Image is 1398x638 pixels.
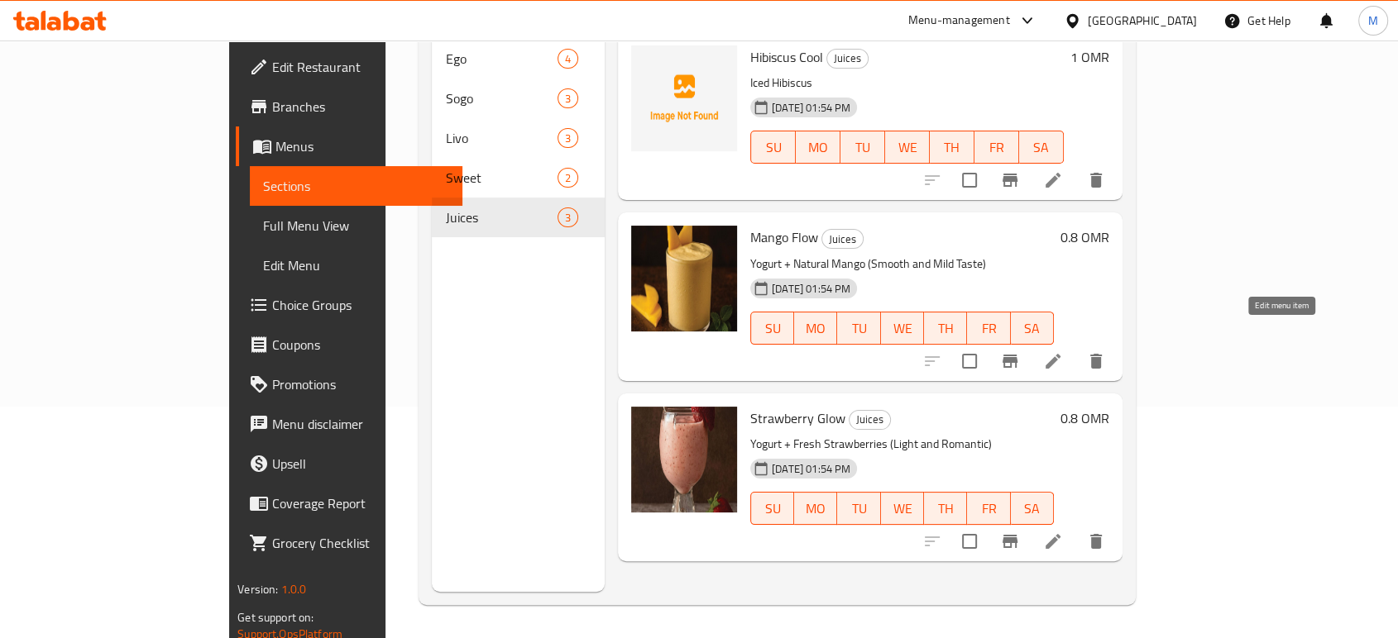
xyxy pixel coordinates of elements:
[952,163,987,198] span: Select to update
[930,131,974,164] button: TH
[237,578,278,600] span: Version:
[888,317,917,340] span: WE
[974,497,1003,521] span: FR
[631,45,737,151] img: Hibiscus Cool
[1070,45,1109,69] h6: 1 OMR
[1060,226,1109,249] h6: 0.8 OMR
[750,312,794,345] button: SU
[827,49,868,68] span: Juices
[272,97,449,117] span: Branches
[275,136,449,156] span: Menus
[974,317,1003,340] span: FR
[844,317,874,340] span: TU
[1368,12,1378,30] span: M
[892,136,923,159] span: WE
[750,406,845,431] span: Strawberry Glow
[558,88,578,108] div: items
[1043,531,1063,551] a: Edit menu item
[796,131,840,164] button: MO
[952,344,987,379] span: Select to update
[750,73,1064,93] p: Iced Hibiscus
[432,198,605,237] div: Juices3
[272,57,449,77] span: Edit Restaurant
[432,39,605,79] div: Ego4
[750,225,818,250] span: Mango Flow
[445,128,557,148] span: Livo
[236,404,462,444] a: Menu disclaimer
[924,312,967,345] button: TH
[881,312,924,345] button: WE
[750,254,1054,274] p: Yogurt + Natural Mango (Smooth and Mild Taste)
[558,131,577,146] span: 3
[750,131,796,164] button: SU
[794,492,837,525] button: MO
[250,245,462,285] a: Edit Menu
[888,497,917,521] span: WE
[1011,492,1054,525] button: SA
[990,160,1030,200] button: Branch-specific-item
[821,229,864,249] div: Juices
[263,176,449,196] span: Sections
[432,158,605,198] div: Sweet2
[631,407,737,512] img: Strawberry Glow
[990,521,1030,561] button: Branch-specific-item
[236,126,462,166] a: Menus
[445,207,557,227] span: Juices
[236,483,462,523] a: Coverage Report
[850,410,890,429] span: Juices
[432,79,605,118] div: Sogo3
[765,100,857,116] span: [DATE] 01:54 PM
[885,131,930,164] button: WE
[849,410,891,430] div: Juices
[558,210,577,226] span: 3
[908,11,1010,31] div: Menu-management
[931,497,960,521] span: TH
[981,136,1013,159] span: FR
[931,317,960,340] span: TH
[236,47,462,87] a: Edit Restaurant
[974,131,1019,164] button: FR
[924,492,967,525] button: TH
[794,312,837,345] button: MO
[758,317,788,340] span: SU
[558,91,577,107] span: 3
[445,88,557,108] span: Sogo
[445,49,557,69] span: Ego
[236,444,462,483] a: Upsell
[236,523,462,563] a: Grocery Checklist
[822,230,863,249] span: Juices
[765,461,857,477] span: [DATE] 01:54 PM
[750,434,1054,455] p: Yogurt + Fresh Strawberries (Light and Romantic)
[263,216,449,236] span: Full Menu View
[1076,521,1116,561] button: delete
[281,578,307,600] span: 1.0.0
[272,454,449,474] span: Upsell
[967,312,1010,345] button: FR
[272,335,449,355] span: Coupons
[558,51,577,67] span: 4
[936,136,968,159] span: TH
[236,364,462,404] a: Promotions
[801,497,831,521] span: MO
[802,136,834,159] span: MO
[1076,341,1116,381] button: delete
[445,168,557,188] span: Sweet
[952,524,987,559] span: Select to update
[847,136,879,159] span: TU
[750,45,823,69] span: Hibiscus Cool
[1088,12,1197,30] div: [GEOGRAPHIC_DATA]
[558,128,578,148] div: items
[801,317,831,340] span: MO
[844,497,874,521] span: TU
[1076,160,1116,200] button: delete
[990,341,1030,381] button: Branch-specific-item
[750,492,794,525] button: SU
[237,607,314,628] span: Get support on:
[758,136,789,159] span: SU
[272,414,449,434] span: Menu disclaimer
[967,492,1010,525] button: FR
